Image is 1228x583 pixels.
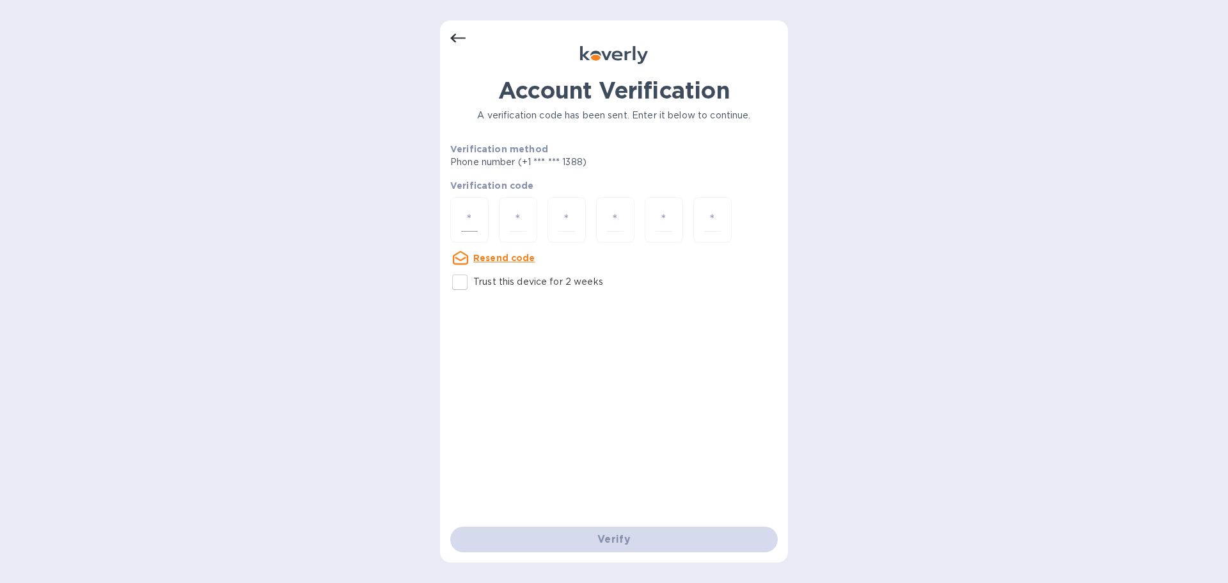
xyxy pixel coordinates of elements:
p: Trust this device for 2 weeks [473,275,603,289]
h1: Account Verification [450,77,778,104]
p: A verification code has been sent. Enter it below to continue. [450,109,778,122]
p: Verification code [450,179,778,192]
p: Phone number (+1 *** *** 1388) [450,156,684,169]
u: Resend code [473,253,535,263]
b: Verification method [450,144,548,154]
